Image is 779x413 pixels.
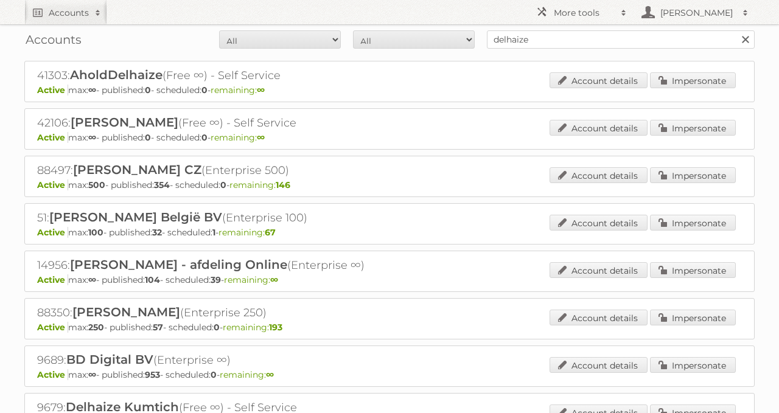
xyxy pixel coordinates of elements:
[650,357,736,373] a: Impersonate
[37,369,742,380] p: max: - published: - scheduled: -
[145,132,151,143] strong: 0
[49,7,89,19] h2: Accounts
[88,227,103,238] strong: 100
[269,322,282,333] strong: 193
[276,179,290,190] strong: 146
[650,310,736,325] a: Impersonate
[650,167,736,183] a: Impersonate
[657,7,736,19] h2: [PERSON_NAME]
[550,72,648,88] a: Account details
[37,68,463,83] h2: 41303: (Free ∞) - Self Service
[201,85,208,95] strong: 0
[229,179,290,190] span: remaining:
[37,179,68,190] span: Active
[37,322,68,333] span: Active
[220,369,274,380] span: remaining:
[145,274,160,285] strong: 104
[88,369,96,380] strong: ∞
[88,85,96,95] strong: ∞
[211,85,265,95] span: remaining:
[37,115,463,131] h2: 42106: (Free ∞) - Self Service
[270,274,278,285] strong: ∞
[88,322,104,333] strong: 250
[70,68,162,82] span: AholdDelhaize
[37,179,742,190] p: max: - published: - scheduled: -
[37,305,463,321] h2: 88350: (Enterprise 250)
[37,257,463,273] h2: 14956: (Enterprise ∞)
[37,210,463,226] h2: 51: (Enterprise 100)
[37,352,463,368] h2: 9689: (Enterprise ∞)
[650,262,736,278] a: Impersonate
[37,85,742,95] p: max: - published: - scheduled: -
[145,369,160,380] strong: 953
[266,369,274,380] strong: ∞
[201,132,208,143] strong: 0
[37,85,68,95] span: Active
[37,274,68,285] span: Active
[37,227,68,238] span: Active
[88,274,96,285] strong: ∞
[49,210,222,224] span: [PERSON_NAME] België BV
[550,215,648,231] a: Account details
[66,352,153,367] span: BD Digital BV
[154,179,170,190] strong: 354
[554,7,615,19] h2: More tools
[650,215,736,231] a: Impersonate
[37,132,68,143] span: Active
[214,322,220,333] strong: 0
[152,227,162,238] strong: 32
[550,357,648,373] a: Account details
[211,274,221,285] strong: 39
[650,72,736,88] a: Impersonate
[88,132,96,143] strong: ∞
[72,305,180,319] span: [PERSON_NAME]
[37,322,742,333] p: max: - published: - scheduled: -
[37,162,463,178] h2: 88497: (Enterprise 500)
[211,132,265,143] span: remaining:
[223,322,282,333] span: remaining:
[88,179,105,190] strong: 500
[550,167,648,183] a: Account details
[257,85,265,95] strong: ∞
[145,85,151,95] strong: 0
[224,274,278,285] span: remaining:
[70,257,287,272] span: [PERSON_NAME] - afdeling Online
[37,227,742,238] p: max: - published: - scheduled: -
[550,120,648,136] a: Account details
[218,227,276,238] span: remaining:
[37,132,742,143] p: max: - published: - scheduled: -
[550,262,648,278] a: Account details
[211,369,217,380] strong: 0
[220,179,226,190] strong: 0
[153,322,163,333] strong: 57
[37,274,742,285] p: max: - published: - scheduled: -
[550,310,648,325] a: Account details
[212,227,215,238] strong: 1
[265,227,276,238] strong: 67
[37,369,68,380] span: Active
[73,162,201,177] span: [PERSON_NAME] CZ
[650,120,736,136] a: Impersonate
[257,132,265,143] strong: ∞
[71,115,178,130] span: [PERSON_NAME]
